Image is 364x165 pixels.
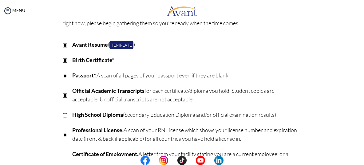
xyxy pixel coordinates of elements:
b: High School Diploma [72,111,123,118]
p: (Secondary Education Diploma and/or official examination results) [72,110,302,119]
img: tt.png [177,156,187,165]
a: Template [109,41,133,49]
p: ▣ [62,91,68,99]
p: ▢ [62,110,68,119]
b: Passport*. [72,72,97,79]
img: logo.png [167,2,197,20]
img: li.png [214,156,224,165]
p: ▣ [62,154,68,163]
img: blank.png [150,156,159,165]
a: MENU [3,8,25,13]
p: A scan of all pages of your passport even if they are blank. [72,71,302,80]
p: ▣ [62,71,68,80]
p: ▣ [62,56,68,64]
b: Professional License. [72,127,124,133]
b: Certificate of Employment. [72,151,138,157]
b: Official Academic Transcripts [72,87,144,94]
b: Avant Resume [72,41,108,48]
p: ( ) [72,40,302,49]
p: A scan of your RN License which shows your license number and expiration date (front & back if ap... [72,126,302,143]
img: fb.png [140,156,150,165]
img: blank.png [205,156,214,165]
p: ▣ [62,130,68,139]
img: yt.png [196,156,205,165]
img: blank.png [187,156,196,165]
img: icon-menu.png [3,6,12,15]
p: ▣ [62,40,68,49]
p: for each certificate/diploma you hold. Student copies are acceptable. Unofficial transcripts are ... [72,86,302,104]
img: blank.png [168,156,177,165]
img: in.png [159,156,168,165]
b: Birth Certificate* [72,57,114,63]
